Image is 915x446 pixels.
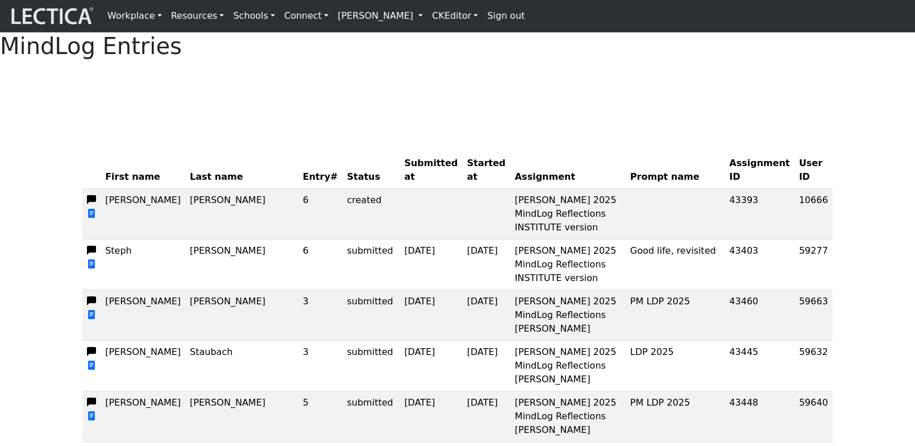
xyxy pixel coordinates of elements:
td: [DATE] [463,290,510,341]
td: submitted [342,290,400,341]
a: Schools [228,5,280,27]
th: Last name [185,152,298,189]
span: view [87,259,96,270]
th: Assignment ID [725,152,795,189]
td: 43460 [725,290,795,341]
th: Started at [463,152,510,189]
td: PM LDP 2025 [626,290,725,341]
td: 43448 [725,391,795,442]
td: [PERSON_NAME] [101,391,185,442]
span: comments [87,397,96,408]
td: 6 [298,189,343,239]
span: view [87,309,96,320]
td: 5 [298,391,343,442]
a: Connect [280,5,333,27]
span: comments [87,245,96,256]
td: LDP 2025 [626,341,725,391]
td: [PERSON_NAME] 2025 MindLog Reflections INSTITUTE version [510,189,626,239]
th: Prompt name [626,152,725,189]
td: submitted [342,341,400,391]
td: [PERSON_NAME] 2025 MindLog Reflections [PERSON_NAME] [510,341,626,391]
span: view [87,208,96,219]
a: [PERSON_NAME] [333,5,427,27]
td: Staubach [185,341,298,391]
th: First name [101,152,185,189]
td: [PERSON_NAME] [101,290,185,341]
td: [DATE] [463,341,510,391]
span: view [87,360,96,371]
td: 43393 [725,189,795,239]
td: 59663 [795,290,833,341]
td: [DATE] [463,391,510,442]
th: Entry# [298,152,343,189]
td: PM LDP 2025 [626,391,725,442]
td: submitted [342,239,400,290]
td: [PERSON_NAME] 2025 MindLog Reflections [PERSON_NAME] [510,290,626,341]
th: Assignment [510,152,626,189]
span: comments [87,296,96,307]
td: [PERSON_NAME] [185,290,298,341]
td: 43445 [725,341,795,391]
td: 10666 [795,189,833,239]
td: [DATE] [400,391,462,442]
td: [DATE] [400,290,462,341]
td: [PERSON_NAME] [101,341,185,391]
span: comments [87,195,96,205]
td: [PERSON_NAME] 2025 MindLog Reflections [PERSON_NAME] [510,391,626,442]
td: [DATE] [463,239,510,290]
td: submitted [342,391,400,442]
td: created [342,189,400,239]
td: 59632 [795,341,833,391]
td: [PERSON_NAME] [185,239,298,290]
td: [PERSON_NAME] 2025 MindLog Reflections INSTITUTE version [510,239,626,290]
td: [PERSON_NAME] [185,391,298,442]
th: Status [342,152,400,189]
a: Workplace [103,5,167,27]
td: [PERSON_NAME] [185,189,298,239]
th: Submitted at [400,152,462,189]
td: [PERSON_NAME] [101,189,185,239]
td: 6 [298,239,343,290]
td: Steph [101,239,185,290]
td: 43403 [725,239,795,290]
td: [DATE] [400,341,462,391]
a: CKEditor [427,5,483,27]
td: 3 [298,290,343,341]
span: view [87,411,96,422]
th: User ID [795,152,833,189]
a: Sign out [483,5,529,27]
td: 59277 [795,239,833,290]
td: 59640 [795,391,833,442]
a: Resources [167,5,229,27]
span: comments [87,346,96,357]
img: lecticalive [9,5,94,27]
td: 3 [298,341,343,391]
td: [DATE] [400,239,462,290]
td: Good life, revisited [626,239,725,290]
